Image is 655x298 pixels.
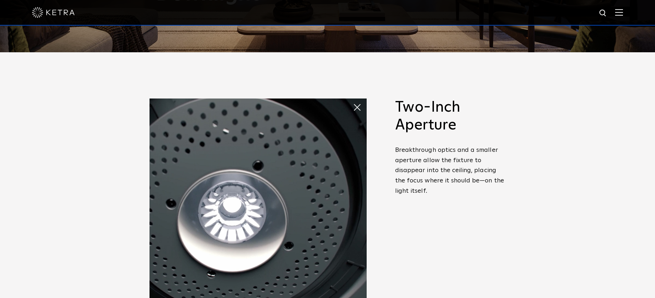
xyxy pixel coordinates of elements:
h2: Two-Inch Aperture [395,99,505,134]
img: search icon [599,9,608,18]
p: Breakthrough optics and a smaller aperture allow the fixture to disappear into the ceiling, placi... [395,145,505,196]
img: Hamburger%20Nav.svg [615,9,623,16]
img: ketra-logo-2019-white [32,7,75,18]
